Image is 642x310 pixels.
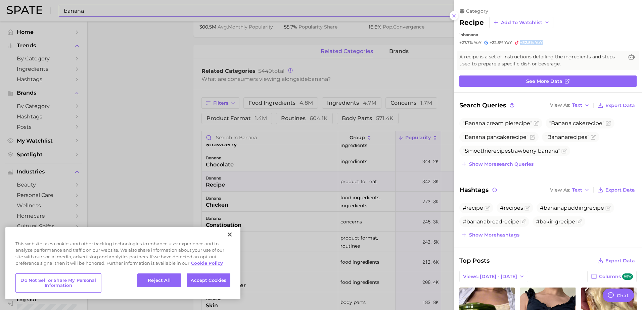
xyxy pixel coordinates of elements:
[510,134,526,140] span: recipe
[463,120,532,126] span: Banana cream pie
[459,271,528,282] button: Views: [DATE] - [DATE]
[599,273,633,280] span: Columns
[500,205,523,211] span: #recipes
[463,274,517,279] span: Views: [DATE] - [DATE]
[222,227,237,242] button: Close
[572,103,582,107] span: Text
[504,40,512,45] span: YoY
[469,232,519,238] span: Show more hashtags
[520,219,526,224] button: Flag as miscategorized or irrelevant
[591,135,596,140] button: Flag as miscategorized or irrelevant
[459,75,637,87] a: See more data
[605,103,635,108] span: Export Data
[549,120,604,126] span: Banana cake
[490,40,503,45] span: +22.5%
[474,40,481,45] span: YoY
[540,205,604,211] span: #bananapuddingrecipe
[530,135,535,140] button: Flag as miscategorized or irrelevant
[534,121,539,126] button: Flag as miscategorized or irrelevant
[191,260,223,266] a: More information about your privacy, opens in a new tab
[466,8,488,14] span: category
[491,148,508,154] span: recipe
[548,101,591,110] button: View AsText
[550,188,570,192] span: View As
[535,40,543,45] span: YoY
[550,103,570,107] span: View As
[520,40,534,45] span: +32.5%
[459,18,484,27] h2: recipe
[463,134,529,140] span: Banana pancake
[622,273,633,280] span: new
[463,32,478,37] span: banana
[605,205,611,211] button: Flag as miscategorized or irrelevant
[489,17,553,28] button: Add to Watchlist
[5,227,240,299] div: Privacy
[5,227,240,299] div: Cookie banner
[459,256,490,265] span: Top Posts
[459,53,623,67] span: A recipe is a set of instructions detailing the ingredients and steps used to prepare a specific ...
[187,273,230,288] button: Accept Cookies
[463,218,519,225] span: #bananabreadrecipe
[606,121,611,126] button: Flag as miscategorized or irrelevant
[485,205,490,211] button: Flag as miscategorized or irrelevant
[459,32,637,37] div: in
[137,273,181,288] button: Reject All
[561,148,567,154] button: Flag as miscategorized or irrelevant
[586,120,602,126] span: recipe
[513,120,530,126] span: recipe
[568,134,585,140] span: recipe
[459,101,515,110] span: Search Queries
[577,219,582,224] button: Flag as miscategorized or irrelevant
[536,218,575,225] span: #bakingrecipe
[459,40,473,45] span: +27.7%
[469,161,534,167] span: Show more search queries
[605,187,635,193] span: Export Data
[572,188,582,192] span: Text
[459,185,498,195] span: Hashtags
[596,256,637,265] button: Export Data
[459,159,535,169] button: Show moresearch queries
[5,241,240,270] div: This website uses cookies and other tracking technologies to enhance user experience and to analy...
[605,258,635,264] span: Export Data
[524,205,530,211] button: Flag as miscategorized or irrelevant
[526,79,562,84] span: See more data
[463,148,560,154] span: Smoothie strawberry banana
[587,271,637,282] button: Columnsnew
[545,134,589,140] span: Banana s
[15,273,101,293] button: Do Not Sell or Share My Personal Information
[596,101,637,110] button: Export Data
[501,20,542,25] span: Add to Watchlist
[459,230,521,240] button: Show morehashtags
[463,205,483,211] span: #recipe
[596,185,637,195] button: Export Data
[548,186,591,194] button: View AsText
